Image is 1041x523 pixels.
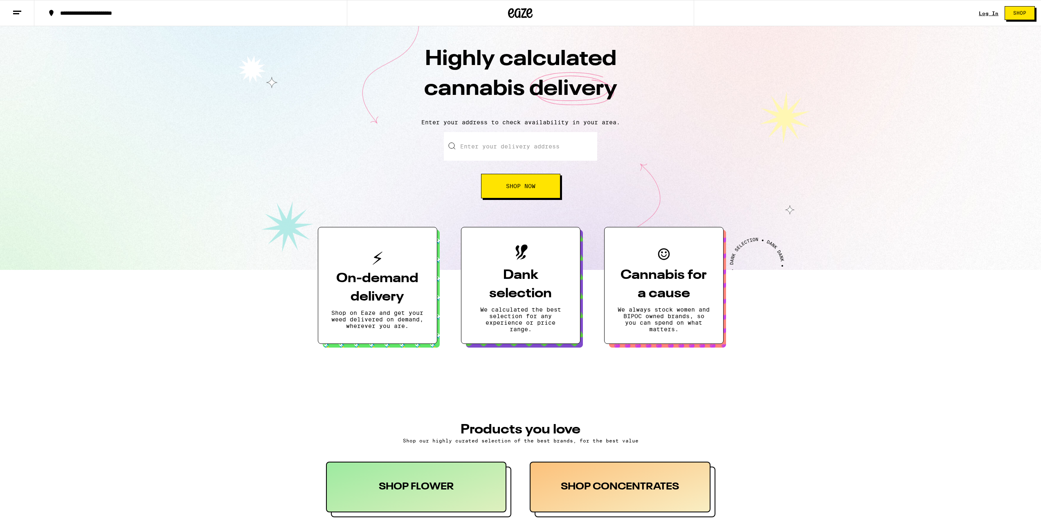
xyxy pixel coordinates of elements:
[326,438,715,443] p: Shop our highly curated selection of the best brands, for the best value
[618,266,710,303] h3: Cannabis for a cause
[1005,6,1035,20] button: Shop
[506,183,535,189] span: Shop Now
[530,462,710,512] div: SHOP CONCENTRATES
[331,269,424,306] h3: On-demand delivery
[326,462,507,512] div: SHOP FLOWER
[481,174,560,198] button: Shop Now
[474,266,567,303] h3: Dank selection
[444,132,597,161] input: Enter your delivery address
[318,227,437,344] button: On-demand deliveryShop on Eaze and get your weed delivered on demand, wherever you are.
[530,462,715,517] button: SHOP CONCENTRATES
[326,423,715,436] h3: PRODUCTS YOU LOVE
[979,11,998,16] a: Log In
[326,462,512,517] button: SHOP FLOWER
[474,306,567,332] p: We calculated the best selection for any experience or price range.
[461,227,580,344] button: Dank selectionWe calculated the best selection for any experience or price range.
[8,119,1033,126] p: Enter your address to check availability in your area.
[604,227,724,344] button: Cannabis for a causeWe always stock women and BIPOC owned brands, so you can spend on what matters.
[331,310,424,329] p: Shop on Eaze and get your weed delivered on demand, wherever you are.
[998,6,1041,20] a: Shop
[378,45,664,112] h1: Highly calculated cannabis delivery
[618,306,710,332] p: We always stock women and BIPOC owned brands, so you can spend on what matters.
[1013,11,1026,16] span: Shop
